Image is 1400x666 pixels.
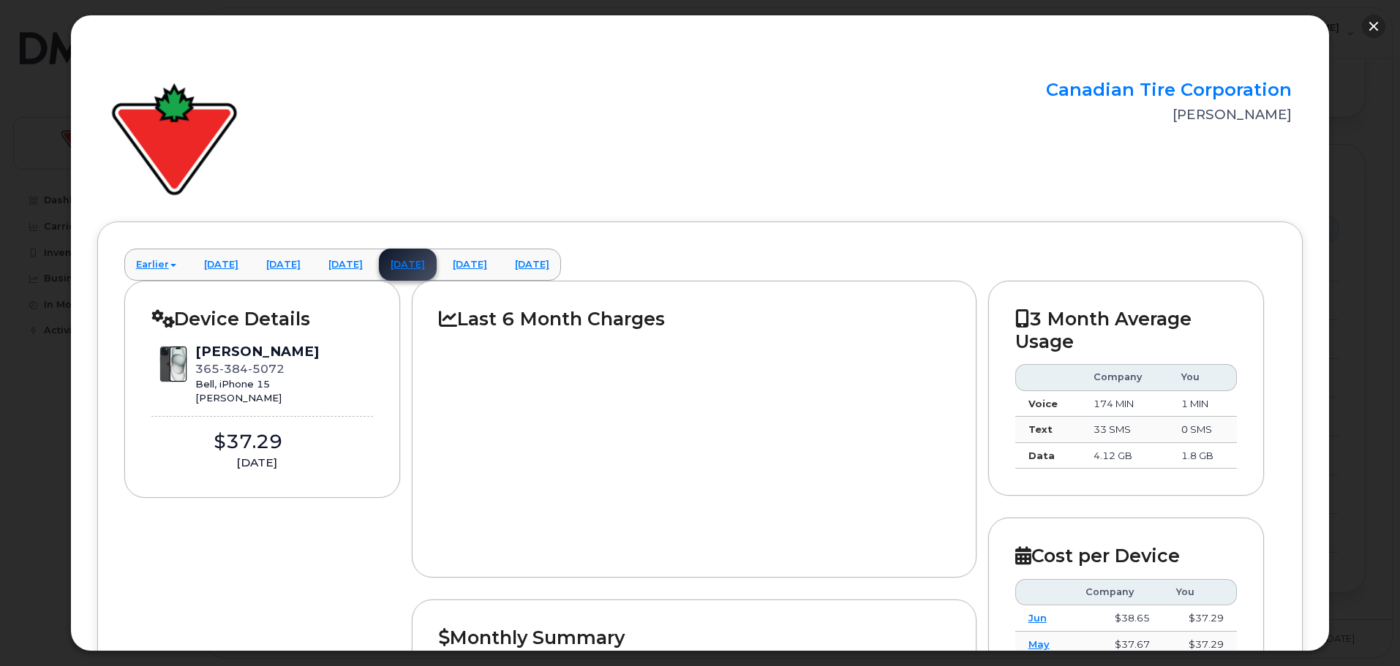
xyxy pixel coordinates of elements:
td: 33 SMS [1080,417,1168,443]
div: $37.29 [151,428,345,455]
th: You [1168,364,1237,390]
div: Bell, iPhone 15 [PERSON_NAME] [195,377,319,404]
h2: Device Details [151,308,374,330]
td: 1 MIN [1168,391,1237,417]
div: [PERSON_NAME] [195,342,319,361]
td: 1.8 GB [1168,443,1237,469]
h2: Cost per Device [1015,545,1238,567]
td: 4.12 GB [1080,443,1168,469]
a: [DATE] [255,249,312,281]
span: 5072 [248,362,285,376]
span: 365 [195,362,285,376]
a: [DATE] [317,249,375,281]
th: Company [1080,364,1168,390]
strong: Text [1028,423,1053,435]
div: [DATE] [151,455,362,471]
h2: Last 6 Month Charges [439,308,949,330]
strong: Voice [1028,398,1058,409]
td: 0 SMS [1168,417,1237,443]
strong: Data [1028,450,1055,461]
a: [DATE] [503,249,561,281]
a: [DATE] [379,249,437,281]
h2: 3 Month Average Usage [1015,308,1238,352]
a: [DATE] [441,249,499,281]
td: 174 MIN [1080,391,1168,417]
